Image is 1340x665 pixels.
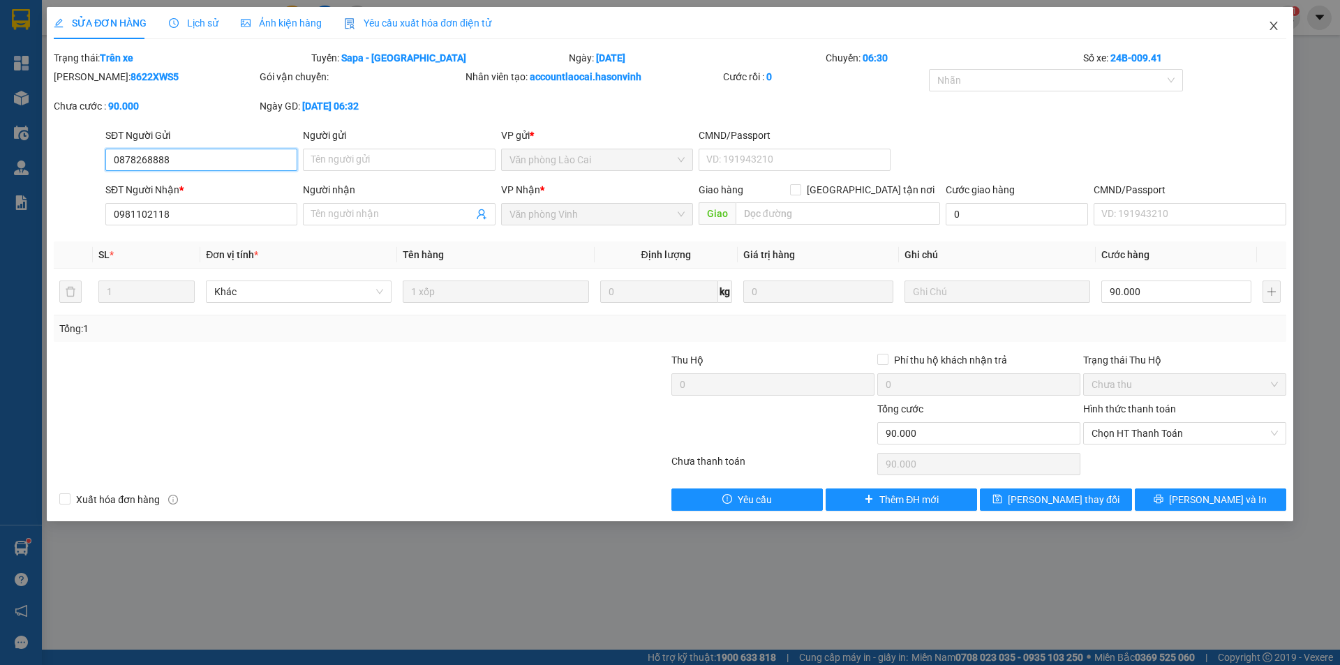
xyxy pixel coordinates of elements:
h1: Giao dọc đường [73,81,258,177]
b: 06:30 [863,52,888,63]
span: clock-circle [169,18,179,28]
label: Cước giao hàng [946,184,1015,195]
input: Dọc đường [736,202,940,225]
span: edit [54,18,64,28]
button: Close [1254,7,1293,46]
span: Cước hàng [1101,249,1149,260]
b: [DATE] [596,52,625,63]
span: close [1268,20,1279,31]
div: Gói vận chuyển: [260,69,463,84]
div: Số xe: [1082,50,1288,66]
div: Nhân viên tạo: [466,69,720,84]
span: Đơn vị tính [206,249,258,260]
span: save [992,494,1002,505]
span: Lịch sử [169,17,218,29]
label: Hình thức thanh toán [1083,403,1176,414]
div: Chưa thanh toán [670,454,876,478]
div: Trạng thái Thu Hộ [1083,352,1286,368]
input: Cước giao hàng [946,203,1088,225]
b: accountlaocai.hasonvinh [530,71,641,82]
img: icon [344,18,355,29]
div: Cước rồi : [723,69,926,84]
span: Định lượng [641,249,691,260]
span: Văn phòng Lào Cai [509,149,685,170]
span: [PERSON_NAME] thay đổi [1008,492,1119,507]
span: SỬA ĐƠN HÀNG [54,17,147,29]
div: Người gửi [303,128,495,143]
input: VD: Bàn, Ghế [403,281,588,303]
span: Ảnh kiện hàng [241,17,322,29]
span: VP Nhận [501,184,540,195]
span: exclamation-circle [722,494,732,505]
div: SĐT Người Nhận [105,182,297,197]
span: Văn phòng Vinh [509,204,685,225]
button: save[PERSON_NAME] thay đổi [980,488,1131,511]
div: CMND/Passport [699,128,891,143]
span: Tên hàng [403,249,444,260]
div: Chuyến: [824,50,1082,66]
span: Chọn HT Thanh Toán [1092,423,1278,444]
span: plus [864,494,874,505]
div: SĐT Người Gửi [105,128,297,143]
div: Ngày: [567,50,825,66]
span: Khác [214,281,383,302]
span: Giao hàng [699,184,743,195]
span: Yêu cầu xuất hóa đơn điện tử [344,17,491,29]
b: 24B-009.41 [1110,52,1162,63]
span: Giá trị hàng [743,249,795,260]
span: kg [718,281,732,303]
div: VP gửi [501,128,693,143]
div: Chưa cước : [54,98,257,114]
button: plus [1263,281,1281,303]
b: 90.000 [108,100,139,112]
span: Xuất hóa đơn hàng [70,492,165,507]
th: Ghi chú [899,241,1096,269]
span: SL [98,249,110,260]
span: picture [241,18,251,28]
b: Sapa - [GEOGRAPHIC_DATA] [341,52,466,63]
span: printer [1154,494,1163,505]
span: info-circle [168,495,178,505]
div: Tổng: 1 [59,321,517,336]
b: 0 [766,71,772,82]
button: printer[PERSON_NAME] và In [1135,488,1286,511]
b: [PERSON_NAME] (Vinh - Sapa) [59,17,209,71]
input: 0 [743,281,893,303]
input: Ghi Chú [904,281,1090,303]
button: delete [59,281,82,303]
b: 8622XWS5 [131,71,179,82]
span: Yêu cầu [738,492,772,507]
span: user-add [476,209,487,220]
div: Trạng thái: [52,50,310,66]
div: Tuyến: [310,50,567,66]
div: Người nhận [303,182,495,197]
div: [PERSON_NAME]: [54,69,257,84]
span: [PERSON_NAME] và In [1169,492,1267,507]
div: CMND/Passport [1094,182,1286,197]
span: Thêm ĐH mới [879,492,939,507]
button: plusThêm ĐH mới [826,488,977,511]
span: [GEOGRAPHIC_DATA] tận nơi [801,182,940,197]
b: Trên xe [100,52,133,63]
span: Phí thu hộ khách nhận trả [888,352,1013,368]
span: Giao [699,202,736,225]
h2: S2PM5GIW [8,81,112,104]
span: Chưa thu [1092,374,1278,395]
div: Ngày GD: [260,98,463,114]
span: Thu Hộ [671,354,703,366]
b: [DOMAIN_NAME] [186,11,337,34]
button: exclamation-circleYêu cầu [671,488,823,511]
b: [DATE] 06:32 [302,100,359,112]
span: Tổng cước [877,403,923,414]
